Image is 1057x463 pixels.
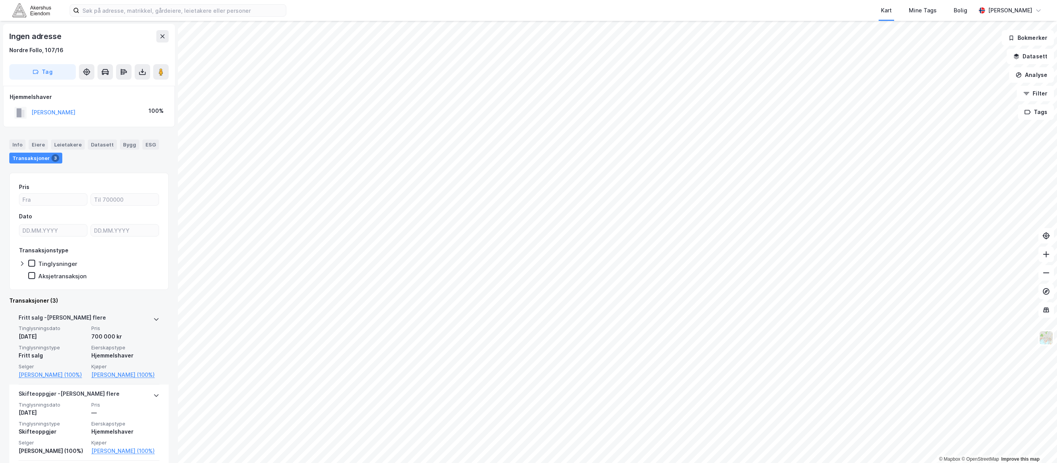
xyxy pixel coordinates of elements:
[79,5,286,16] input: Søk på adresse, matrikkel, gårdeiere, leietakere eller personer
[91,363,159,370] span: Kjøper
[19,325,87,332] span: Tinglysningsdato
[142,140,159,150] div: ESG
[88,140,117,150] div: Datasett
[91,408,159,417] div: —
[19,225,87,236] input: DD.MM.YYYY
[19,427,87,436] div: Skifteoppgjør
[19,313,106,325] div: Fritt salg - [PERSON_NAME] flere
[1001,456,1040,462] a: Improve this map
[19,370,87,380] a: [PERSON_NAME] (100%)
[10,92,168,102] div: Hjemmelshaver
[51,140,85,150] div: Leietakere
[9,46,63,55] div: Nordre Follo, 107/16
[909,6,937,15] div: Mine Tags
[149,106,164,116] div: 100%
[19,332,87,341] div: [DATE]
[91,194,159,205] input: Til 700000
[19,402,87,408] span: Tinglysningsdato
[91,225,159,236] input: DD.MM.YYYY
[1009,67,1054,83] button: Analyse
[91,332,159,341] div: 700 000 kr
[9,296,169,305] div: Transaksjoner (3)
[19,351,87,360] div: Fritt salg
[91,446,159,456] a: [PERSON_NAME] (100%)
[881,6,892,15] div: Kart
[1002,30,1054,46] button: Bokmerker
[19,344,87,351] span: Tinglysningstype
[120,140,139,150] div: Bygg
[1039,330,1054,345] img: Z
[91,439,159,446] span: Kjøper
[38,272,87,280] div: Aksjetransaksjon
[91,325,159,332] span: Pris
[19,446,87,456] div: [PERSON_NAME] (100%)
[954,6,967,15] div: Bolig
[939,456,960,462] a: Mapbox
[9,30,63,43] div: Ingen adresse
[91,351,159,360] div: Hjemmelshaver
[19,363,87,370] span: Selger
[1018,104,1054,120] button: Tags
[91,402,159,408] span: Pris
[91,420,159,427] span: Eierskapstype
[1018,426,1057,463] iframe: Chat Widget
[91,427,159,436] div: Hjemmelshaver
[19,389,120,402] div: Skifteoppgjør - [PERSON_NAME] flere
[988,6,1032,15] div: [PERSON_NAME]
[38,260,77,267] div: Tinglysninger
[19,194,87,205] input: Fra
[51,154,59,162] div: 3
[91,370,159,380] a: [PERSON_NAME] (100%)
[19,439,87,446] span: Selger
[19,212,32,221] div: Dato
[19,182,29,192] div: Pris
[19,420,87,427] span: Tinglysningstype
[1007,49,1054,64] button: Datasett
[1017,86,1054,101] button: Filter
[12,3,51,17] img: akershus-eiendom-logo.9091f326c980b4bce74ccdd9f866810c.svg
[19,408,87,417] div: [DATE]
[1018,426,1057,463] div: Kontrollprogram for chat
[961,456,999,462] a: OpenStreetMap
[9,140,26,150] div: Info
[91,344,159,351] span: Eierskapstype
[29,140,48,150] div: Eiere
[19,246,68,255] div: Transaksjonstype
[9,64,76,80] button: Tag
[9,153,62,163] div: Transaksjoner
